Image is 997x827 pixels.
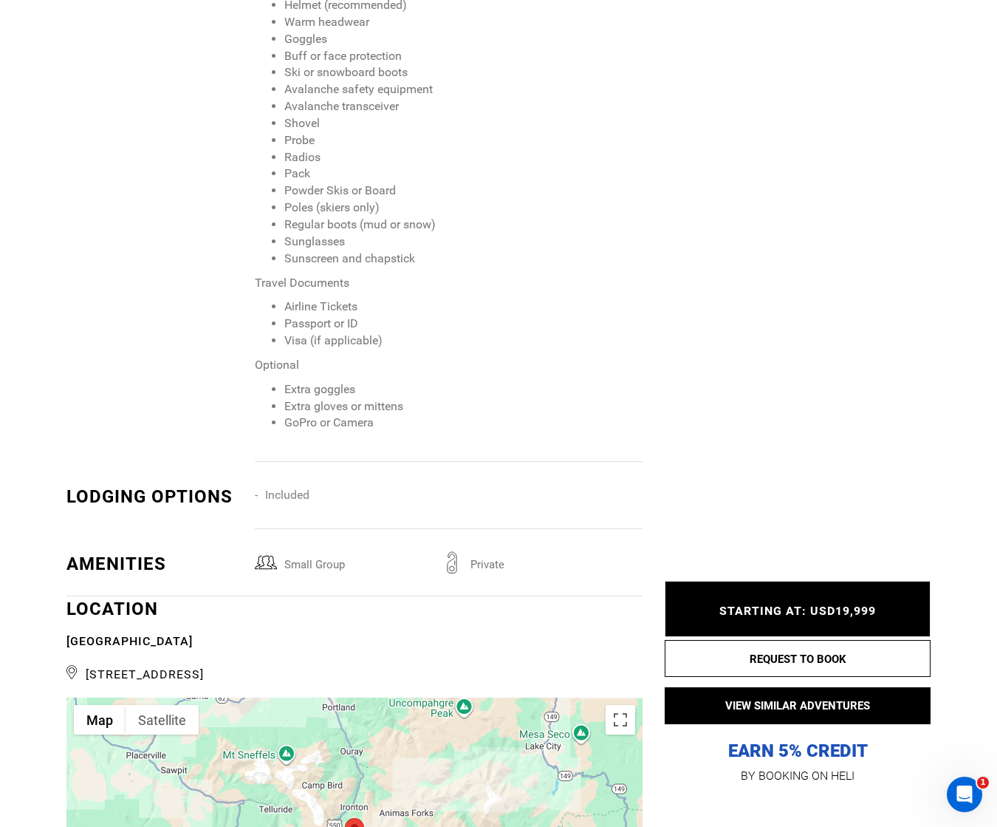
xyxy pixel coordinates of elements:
[284,149,643,166] li: Radios
[255,357,643,374] p: Optional
[284,299,643,316] li: Airline Tickets
[66,661,643,684] span: [STREET_ADDRESS]
[977,777,989,789] span: 1
[284,183,643,200] li: Powder Skis or Board
[284,14,643,31] li: Warm headwear
[284,251,643,268] li: Sunscreen and chapstick
[284,31,643,48] li: Goggles
[284,98,643,115] li: Avalanche transceiver
[284,234,643,251] li: Sunglasses
[947,777,982,812] iframe: Intercom live chat
[66,484,244,509] div: Lodging options
[665,592,931,763] p: EARN 5% CREDIT
[284,166,643,183] li: Pack
[255,551,277,574] img: smallgroup.svg
[284,48,643,65] li: Buff or face protection
[606,705,635,735] button: Toggle fullscreen view
[255,275,643,292] p: Travel Documents
[719,604,876,618] span: STARTING AT: USD19,999
[284,132,643,149] li: Probe
[126,705,199,735] button: Show satellite imagery
[284,81,643,98] li: Avalanche safety equipment
[284,115,643,132] li: Shovel
[66,551,244,576] div: Amenities
[665,687,931,724] button: VIEW SIMILAR ADVENTURES
[284,316,643,333] li: Passport or ID
[665,640,931,677] button: REQUEST TO BOOK
[284,217,643,234] li: Regular boots (mud or snow)
[277,551,441,571] span: small group
[284,333,643,350] li: Visa (if applicable)
[284,415,643,432] li: GoPro or Camera
[665,766,931,786] p: BY BOOKING ON HELI
[66,634,193,648] b: [GEOGRAPHIC_DATA]
[441,551,463,574] img: private.svg
[255,484,441,506] li: Included
[284,200,643,217] li: Poles (skiers only)
[284,381,643,398] li: Extra goggles
[66,596,643,683] div: LOCATION
[74,705,126,735] button: Show street map
[284,398,643,415] li: Extra gloves or mittens
[463,551,627,571] span: Private
[284,64,643,81] li: Ski or snowboard boots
